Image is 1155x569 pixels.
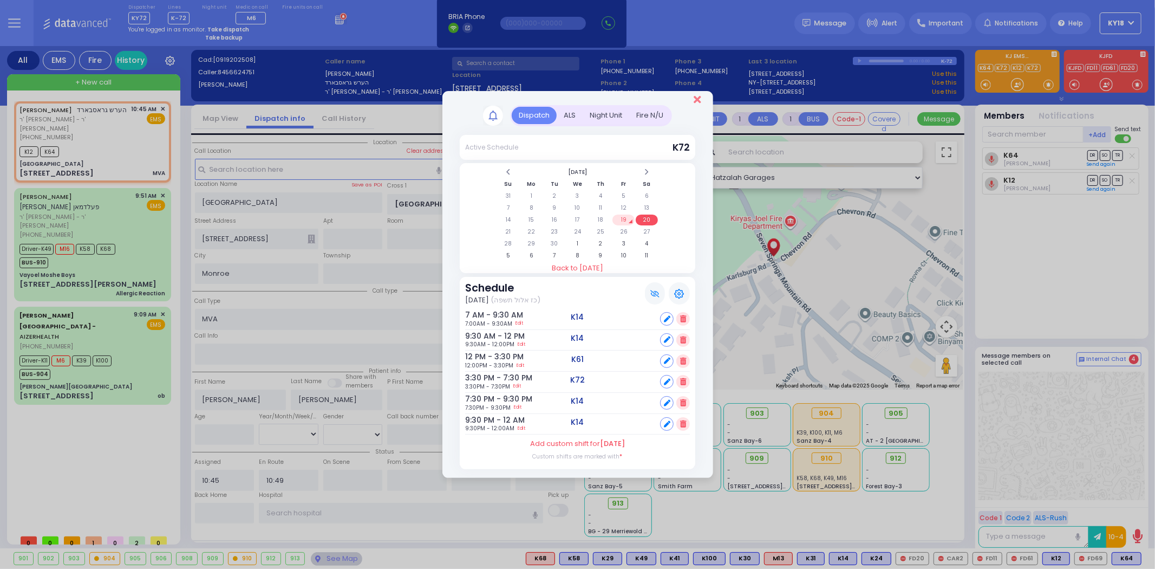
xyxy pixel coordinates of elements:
[566,215,589,225] td: 17
[636,227,658,237] td: 27
[465,311,495,320] h6: 7 AM - 9:30 AM
[590,238,612,249] td: 2
[571,313,584,322] h5: K14
[520,238,543,249] td: 29
[520,215,543,225] td: 15
[612,191,635,202] td: 5
[571,397,584,406] h5: K14
[636,191,658,202] td: 6
[497,179,519,190] th: Su
[636,215,658,225] td: 20
[533,452,623,461] label: Custom shifts are marked with
[465,361,513,370] span: 12:00PM - 3:30PM
[465,295,489,306] span: [DATE]
[612,227,635,237] td: 26
[590,250,612,261] td: 9
[673,141,690,154] span: K72
[583,107,629,125] div: Night Unit
[497,203,519,214] td: 7
[590,191,612,202] td: 4
[520,167,635,178] th: Select Month
[600,438,625,449] span: [DATE]
[465,383,510,391] span: 3:30PM - 7:30PM
[612,203,635,214] td: 12
[491,295,540,306] span: (כז אלול תשפה)
[566,191,589,202] td: 3
[566,203,589,214] td: 10
[590,227,612,237] td: 25
[465,416,495,425] h6: 9:30 PM - 12 AM
[515,320,523,328] a: Edit
[497,227,519,237] td: 21
[590,203,612,214] td: 11
[465,352,495,361] h6: 12 PM - 3:30 PM
[544,179,566,190] th: Tu
[465,340,514,348] span: 9:30AM - 12:00PM
[570,376,585,385] h5: K72
[518,340,525,348] a: Edit
[465,143,518,152] div: Active Schedule
[566,179,589,190] th: We
[544,203,566,214] td: 9
[544,238,566,249] td: 30
[520,179,543,190] th: Mo
[566,227,589,237] td: 24
[544,215,566,225] td: 16
[465,395,495,404] h6: 7:30 PM - 9:30 PM
[518,424,525,432] a: Edit
[571,334,584,343] h5: K14
[465,282,540,294] h3: Schedule
[612,238,635,249] td: 3
[517,361,524,370] a: Edit
[497,238,519,249] td: 28
[497,250,519,261] td: 5
[520,250,543,261] td: 6
[612,215,635,225] td: 19
[530,438,625,449] label: Add custom shift for
[571,418,584,427] h5: K14
[465,424,514,432] span: 9:30PM - 12:00AM
[520,227,543,237] td: 22
[629,107,670,125] div: Fire N/U
[566,250,589,261] td: 8
[497,215,519,225] td: 14
[571,355,584,364] h5: K61
[465,332,495,341] h6: 9:30 AM - 12 PM
[612,250,635,261] td: 10
[636,238,658,249] td: 4
[544,250,566,261] td: 7
[465,373,495,383] h6: 3:30 PM - 7:30 PM
[512,107,557,125] div: Dispatch
[506,168,511,176] span: Previous Month
[544,227,566,237] td: 23
[514,404,521,412] a: Edit
[520,203,543,214] td: 8
[544,191,566,202] td: 2
[636,203,658,214] td: 13
[566,238,589,249] td: 1
[460,263,695,274] a: Back to [DATE]
[694,94,701,105] button: Close
[644,168,649,176] span: Next Month
[612,179,635,190] th: Fr
[636,179,658,190] th: Sa
[590,215,612,225] td: 18
[465,404,511,412] span: 7:30PM - 9:30PM
[513,383,521,391] a: Edit
[636,250,658,261] td: 11
[497,191,519,202] td: 31
[557,107,583,125] div: ALS
[520,191,543,202] td: 1
[465,320,512,328] span: 7:00AM - 9:30AM
[590,179,612,190] th: Th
